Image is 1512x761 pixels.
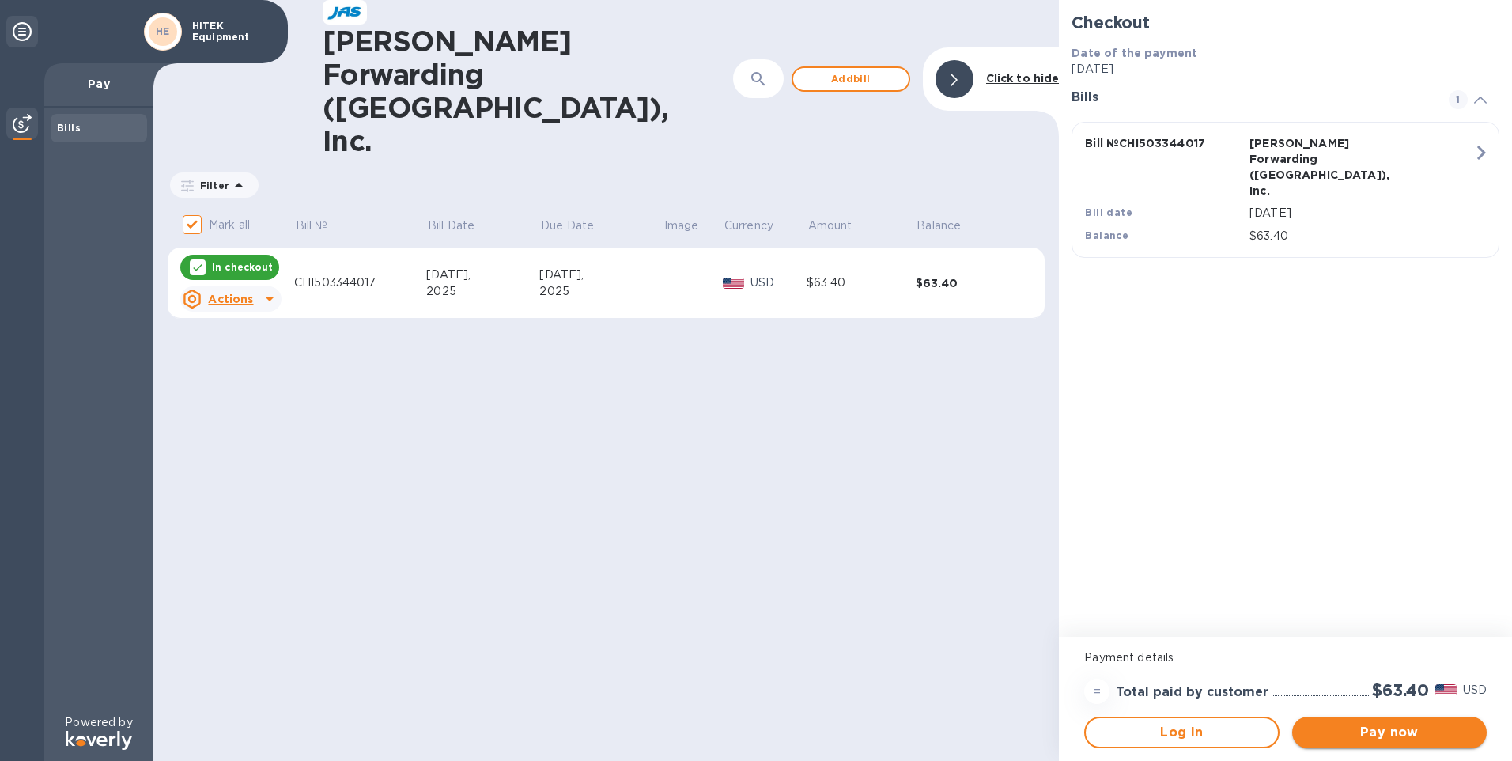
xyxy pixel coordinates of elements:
button: Pay now [1292,717,1487,748]
span: Balance [917,218,981,234]
div: [DATE], [539,267,663,283]
p: In checkout [212,260,273,274]
b: HE [156,25,170,37]
p: [DATE] [1072,61,1499,78]
img: USD [723,278,744,289]
p: Filter [194,179,229,192]
span: Log in [1098,723,1264,742]
p: USD [750,274,807,291]
div: $63.40 [807,274,916,291]
p: [PERSON_NAME] Forwarding ([GEOGRAPHIC_DATA]), Inc. [1249,135,1408,199]
p: Bill № [296,218,328,234]
p: Bill № CHI503344017 [1085,135,1243,151]
p: Pay [57,76,141,92]
b: Date of the payment [1072,47,1197,59]
h3: Bills [1072,90,1430,105]
p: HITEK Equipment [192,21,271,43]
p: Balance [917,218,961,234]
u: Actions [208,293,253,305]
div: 2025 [539,283,663,300]
p: Currency [724,218,773,234]
div: CHI503344017 [294,274,426,291]
b: Bills [57,122,81,134]
p: Due Date [541,218,594,234]
div: 2025 [426,283,539,300]
button: Addbill [792,66,910,92]
p: Bill Date [428,218,474,234]
p: Image [664,218,699,234]
span: Add bill [806,70,896,89]
p: USD [1463,682,1487,699]
span: 1 [1449,90,1468,109]
p: Amount [808,218,852,234]
p: Payment details [1084,649,1487,666]
h2: $63.40 [1372,680,1429,700]
b: Balance [1085,229,1128,241]
b: Click to hide [986,72,1060,85]
p: $63.40 [1249,228,1473,244]
b: Bill date [1085,206,1132,218]
span: Bill № [296,218,349,234]
button: Bill №CHI503344017[PERSON_NAME] Forwarding ([GEOGRAPHIC_DATA]), Inc.Bill date[DATE]Balance$63.40 [1072,122,1499,258]
span: Bill Date [428,218,495,234]
span: Amount [808,218,873,234]
p: Powered by [65,714,132,731]
h1: [PERSON_NAME] Forwarding ([GEOGRAPHIC_DATA]), Inc. [323,25,691,157]
p: [DATE] [1249,205,1473,221]
img: USD [1435,684,1457,695]
h2: Checkout [1072,13,1499,32]
button: Log in [1084,717,1279,748]
div: = [1084,679,1109,704]
div: $63.40 [916,275,1025,291]
img: Logo [66,731,132,750]
div: [DATE], [426,267,539,283]
p: Mark all [209,217,250,233]
span: Due Date [541,218,614,234]
h3: Total paid by customer [1116,685,1268,700]
span: Pay now [1305,723,1474,742]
